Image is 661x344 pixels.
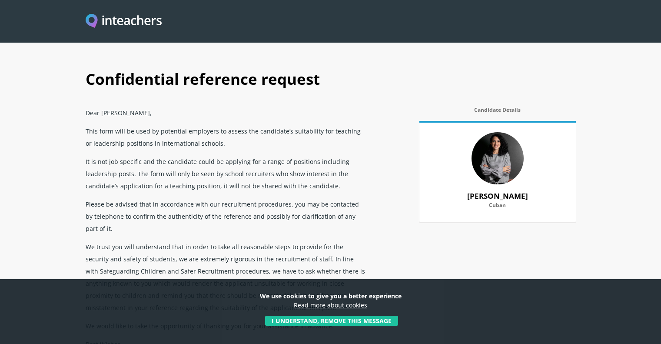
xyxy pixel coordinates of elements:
[86,152,367,195] p: It is not job specific and the candidate could be applying for a range of positions including lea...
[294,301,367,309] a: Read more about cookies
[430,202,565,214] label: Cuban
[86,14,162,29] img: Inteachers
[86,61,576,104] h1: Confidential reference request
[419,107,576,118] label: Candidate Details
[260,292,402,300] strong: We use cookies to give you a better experience
[86,195,367,237] p: Please be advised that in accordance with our recruitment procedures, you may be contacted by tel...
[472,132,524,184] img: 80648
[86,14,162,29] a: Visit this site's homepage
[86,237,367,317] p: We trust you will understand that in order to take all reasonable steps to provide for the securi...
[265,316,398,326] button: I understand, remove this message
[467,191,528,201] strong: [PERSON_NAME]
[86,104,367,122] p: Dear [PERSON_NAME],
[86,122,367,152] p: This form will be used by potential employers to assess the candidate’s suitability for teaching ...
